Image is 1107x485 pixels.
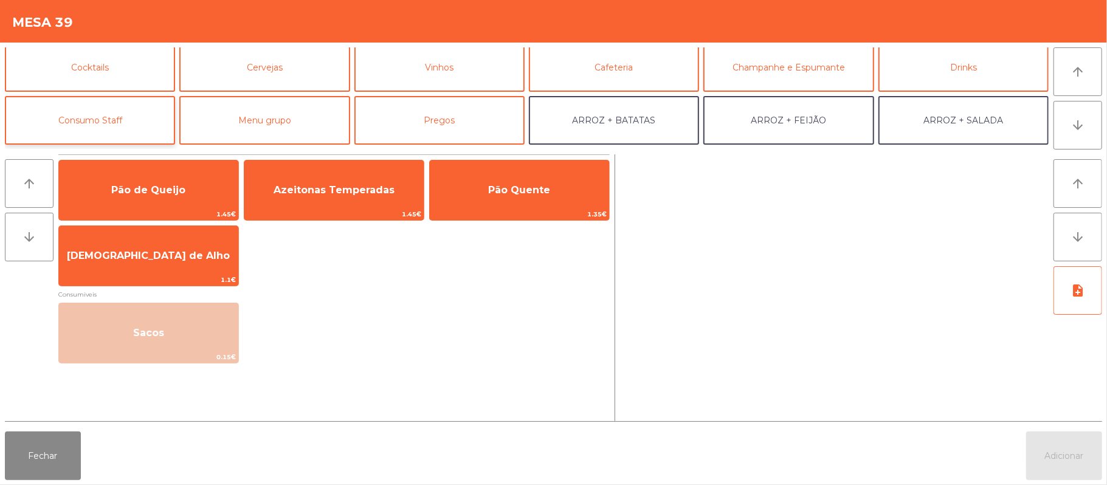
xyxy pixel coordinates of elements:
[12,13,73,32] h4: Mesa 39
[5,43,175,92] button: Cocktails
[1071,230,1085,244] i: arrow_downward
[1054,159,1102,208] button: arrow_upward
[878,43,1049,92] button: Drinks
[59,351,238,363] span: 0.15€
[59,274,238,286] span: 1.1€
[1054,47,1102,96] button: arrow_upward
[703,96,874,145] button: ARROZ + FEIJÃO
[67,250,230,261] span: [DEMOGRAPHIC_DATA] de Alho
[179,43,350,92] button: Cervejas
[354,96,525,145] button: Pregos
[1071,118,1085,132] i: arrow_downward
[878,96,1049,145] button: ARROZ + SALADA
[1071,176,1085,191] i: arrow_upward
[1054,266,1102,315] button: note_add
[1071,64,1085,79] i: arrow_upward
[5,213,53,261] button: arrow_downward
[274,184,395,196] span: Azeitonas Temperadas
[133,327,164,339] span: Sacos
[529,43,699,92] button: Cafeteria
[5,432,81,480] button: Fechar
[5,159,53,208] button: arrow_upward
[111,184,185,196] span: Pão de Queijo
[22,176,36,191] i: arrow_upward
[1071,283,1085,298] i: note_add
[22,230,36,244] i: arrow_downward
[703,43,874,92] button: Champanhe e Espumante
[488,184,550,196] span: Pão Quente
[1054,213,1102,261] button: arrow_downward
[354,43,525,92] button: Vinhos
[1054,101,1102,150] button: arrow_downward
[244,208,424,220] span: 1.45€
[529,96,699,145] button: ARROZ + BATATAS
[179,96,350,145] button: Menu grupo
[430,208,609,220] span: 1.35€
[5,96,175,145] button: Consumo Staff
[59,208,238,220] span: 1.45€
[58,289,610,300] span: Consumiveis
